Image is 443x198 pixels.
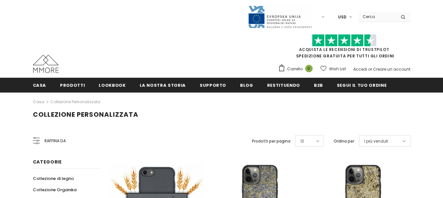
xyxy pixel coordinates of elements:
[248,14,312,19] a: Javni Razpis
[33,55,59,73] img: Casi MMORE
[300,138,304,144] span: 12
[33,175,74,182] span: Collezione di legno
[140,78,186,92] a: La nostra storia
[359,12,396,21] input: Search Site
[373,66,410,72] a: Creare un account
[287,66,303,72] span: Carrello
[252,138,290,144] label: Prodotti per pagina
[312,34,377,47] img: Fidati di Pilot Stars
[364,138,388,144] span: I più venduti
[278,64,316,74] a: Carrello 0
[240,82,253,88] span: Blog
[33,159,62,165] span: Categorie
[314,78,323,92] a: B2B
[337,82,387,88] span: Segui il tuo ordine
[33,173,74,184] a: Collezione di legno
[60,78,85,92] a: Prodotti
[338,14,347,20] span: USD
[334,138,354,144] label: Ordina per
[45,137,66,144] span: Raffina da
[278,37,410,59] span: SPEDIZIONE GRATUITA PER TUTTI GLI ORDINI
[33,187,76,193] span: Collezione Organika
[60,82,85,88] span: Prodotti
[337,78,387,92] a: Segui il tuo ordine
[99,78,126,92] a: Lookbook
[240,78,253,92] a: Blog
[33,184,76,195] a: Collezione Organika
[329,66,346,72] span: Wish List
[305,65,313,72] span: 0
[267,78,300,92] a: Restituendo
[200,82,226,88] span: supporto
[33,78,46,92] a: Casa
[248,5,312,29] img: Javni Razpis
[267,82,300,88] span: Restituendo
[33,110,138,119] span: Collezione personalizzata
[99,82,126,88] span: Lookbook
[33,82,46,88] span: Casa
[314,82,323,88] span: B2B
[299,47,389,52] a: Acquista le recensioni di TrustPilot
[368,66,372,72] span: or
[140,82,186,88] span: La nostra storia
[353,66,367,72] a: Accedi
[320,63,346,74] a: Wish List
[200,78,226,92] a: supporto
[50,99,100,104] a: Collezione personalizzata
[33,98,44,106] a: Casa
